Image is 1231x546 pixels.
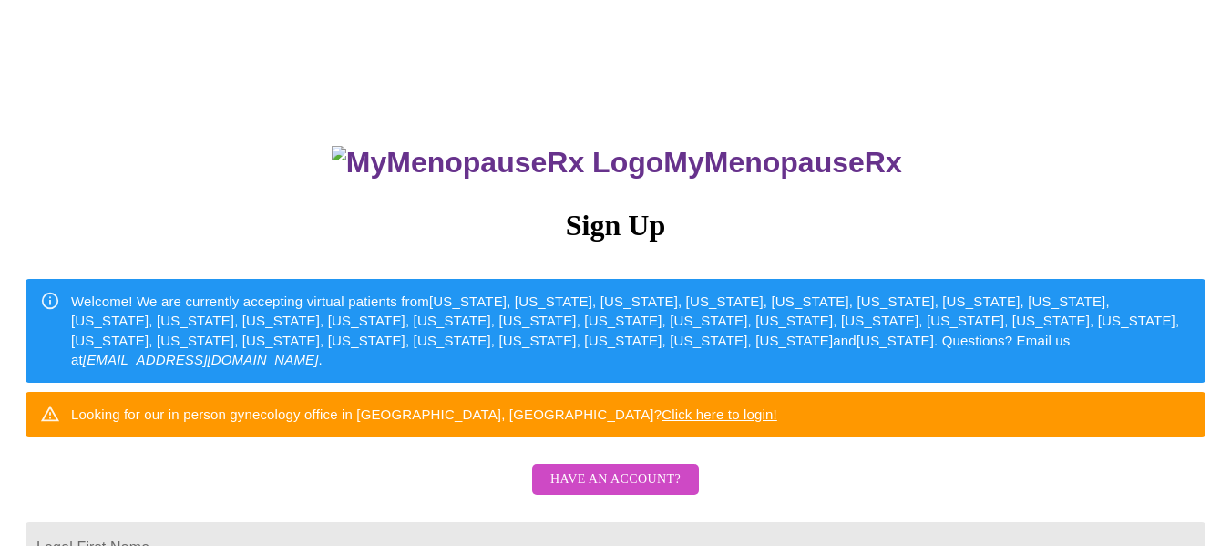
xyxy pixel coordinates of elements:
span: Have an account? [550,469,681,491]
button: Have an account? [532,464,699,496]
em: [EMAIL_ADDRESS][DOMAIN_NAME] [83,352,319,367]
a: Have an account? [528,484,703,500]
img: MyMenopauseRx Logo [332,146,663,180]
a: Click here to login! [662,407,777,422]
div: Looking for our in person gynecology office in [GEOGRAPHIC_DATA], [GEOGRAPHIC_DATA]? [71,397,777,431]
div: Welcome! We are currently accepting virtual patients from [US_STATE], [US_STATE], [US_STATE], [US... [71,284,1191,377]
h3: MyMenopauseRx [28,146,1206,180]
h3: Sign Up [26,209,1205,242]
